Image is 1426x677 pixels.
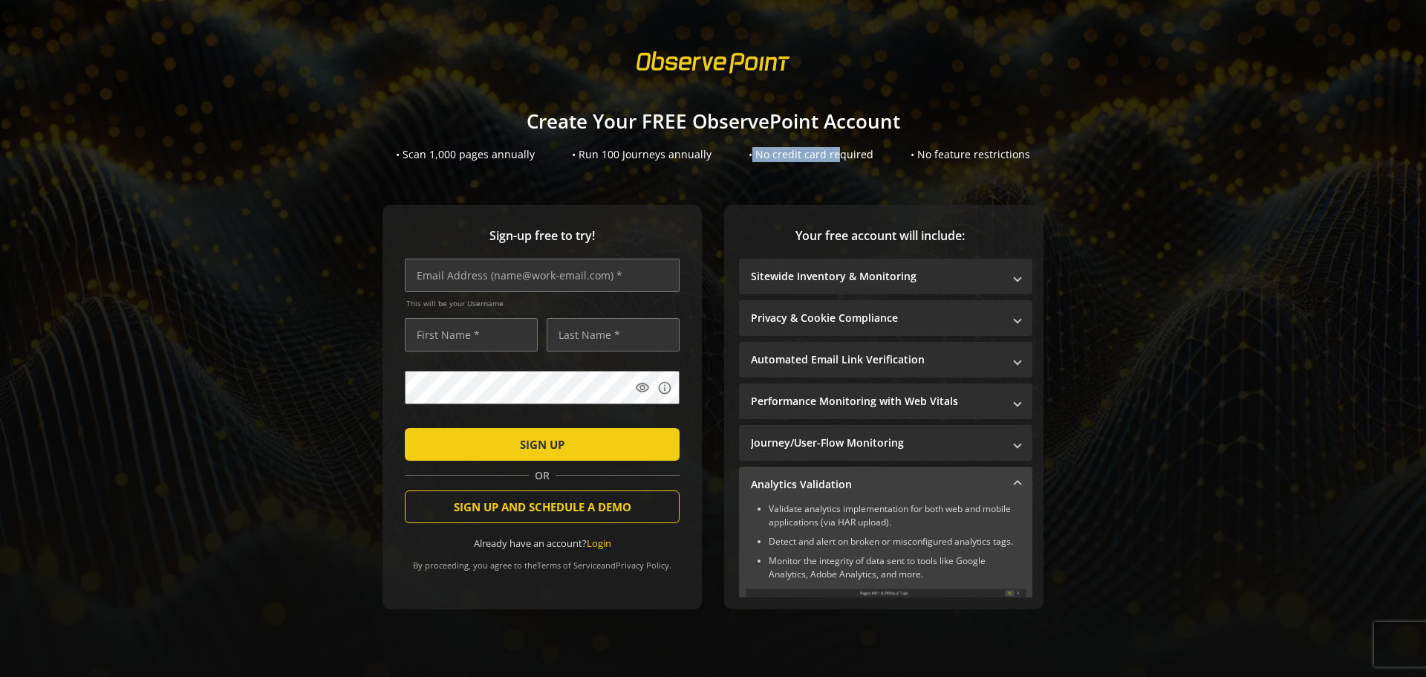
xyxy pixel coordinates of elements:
[769,502,1026,529] li: Validate analytics implementation for both web and mobile applications (via HAR upload).
[739,467,1032,502] mat-expansion-panel-header: Analytics Validation
[739,300,1032,336] mat-expansion-panel-header: Privacy & Cookie Compliance
[572,147,712,162] div: • Run 100 Journeys annually
[587,537,611,550] a: Login
[405,490,680,523] button: SIGN UP AND SCHEDULE A DEMO
[454,493,631,520] span: SIGN UP AND SCHEDULE A DEMO
[739,383,1032,419] mat-expansion-panel-header: Performance Monitoring with Web Vitals
[751,269,1003,284] mat-panel-title: Sitewide Inventory & Monitoring
[405,550,680,571] div: By proceeding, you agree to the and .
[739,227,1021,244] span: Your free account will include:
[751,352,1003,367] mat-panel-title: Automated Email Link Verification
[547,318,680,352] input: Last Name *
[739,342,1032,378] mat-expansion-panel-header: Automated Email Link Verification
[751,435,1003,450] mat-panel-title: Journey/User-Flow Monitoring
[405,227,680,244] span: Sign-up free to try!
[739,425,1032,461] mat-expansion-panel-header: Journey/User-Flow Monitoring
[751,394,1003,409] mat-panel-title: Performance Monitoring with Web Vitals
[616,560,669,571] a: Privacy Policy
[396,147,535,162] div: • Scan 1,000 pages annually
[749,147,873,162] div: • No credit card required
[911,147,1030,162] div: • No feature restrictions
[739,259,1032,294] mat-expansion-panel-header: Sitewide Inventory & Monitoring
[405,318,538,352] input: First Name *
[751,477,1003,492] mat-panel-title: Analytics Validation
[769,535,1026,548] li: Detect and alert on broken or misconfigured analytics tags.
[657,380,672,395] mat-icon: info
[405,537,680,551] div: Already have an account?
[751,311,1003,325] mat-panel-title: Privacy & Cookie Compliance
[520,431,564,458] span: SIGN UP
[406,298,680,308] span: This will be your Username
[537,560,601,571] a: Terms of Service
[635,380,650,395] mat-icon: visibility
[405,259,680,292] input: Email Address (name@work-email.com) *
[529,468,556,483] span: OR
[405,428,680,461] button: SIGN UP
[769,554,1026,581] li: Monitor the integrity of data sent to tools like Google Analytics, Adobe Analytics, and more.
